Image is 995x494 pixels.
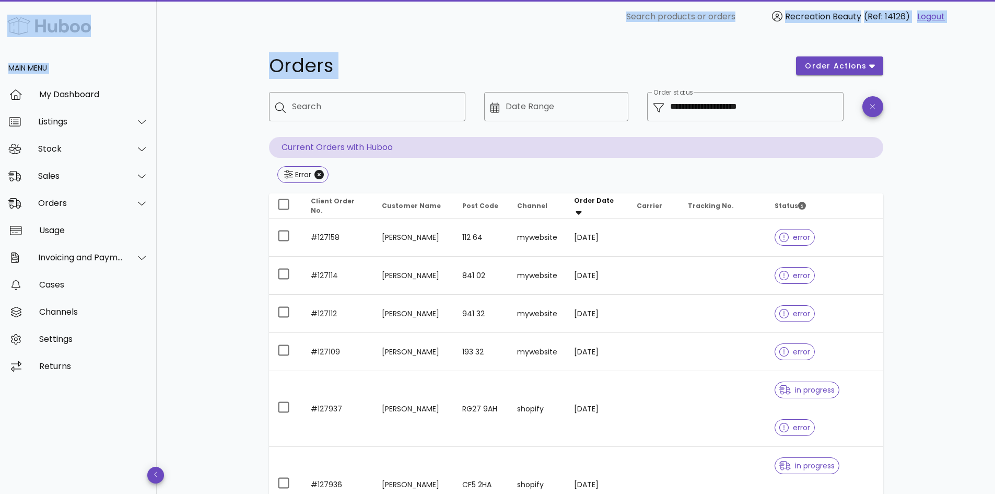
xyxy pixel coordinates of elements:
th: Carrier [628,193,680,219]
a: Logout [917,10,945,23]
span: Tracking No. [688,201,734,210]
img: Huboo Logo [7,15,91,37]
span: Carrier [637,201,662,210]
td: 112 64 [454,219,509,257]
span: error [779,424,810,431]
td: [PERSON_NAME] [373,257,454,295]
div: Cases [39,280,148,290]
div: Usage [39,225,148,235]
th: Tracking No. [680,193,766,219]
td: mywebsite [509,295,566,333]
td: RG27 9AH [454,371,509,447]
td: 193 32 [454,333,509,371]
th: Post Code [454,193,509,219]
div: Error [293,169,311,180]
span: Recreation Beauty [785,10,861,22]
td: 841 02 [454,257,509,295]
span: error [779,234,810,241]
label: Order status [653,89,693,97]
div: Channels [39,307,148,317]
td: [PERSON_NAME] [373,333,454,371]
span: Channel [517,201,547,210]
div: Sales [38,171,123,181]
span: in progress [779,386,835,394]
span: Status [775,201,806,210]
div: Invoicing and Payments [38,252,123,262]
div: Stock [38,144,123,154]
button: Close [314,170,324,179]
td: mywebsite [509,219,566,257]
span: Customer Name [382,201,441,210]
span: in progress [779,462,835,469]
td: mywebsite [509,333,566,371]
span: order actions [804,61,867,72]
td: mywebsite [509,257,566,295]
td: [PERSON_NAME] [373,371,454,447]
td: [DATE] [566,257,628,295]
td: [DATE] [566,219,628,257]
div: Settings [39,334,148,344]
td: [PERSON_NAME] [373,295,454,333]
th: Client Order No. [302,193,373,219]
span: error [779,348,810,355]
div: Orders [38,198,123,208]
button: order actions [796,56,883,75]
td: #127937 [302,371,373,447]
td: #127112 [302,295,373,333]
div: My Dashboard [39,89,148,99]
td: 941 32 [454,295,509,333]
span: Post Code [462,201,498,210]
th: Order Date: Sorted descending. Activate to remove sorting. [566,193,628,219]
span: Order Date [574,196,614,205]
span: Client Order No. [311,197,355,215]
th: Status [766,193,883,219]
p: Current Orders with Huboo [269,137,883,158]
td: shopify [509,371,566,447]
td: [DATE] [566,333,628,371]
td: #127109 [302,333,373,371]
span: (Ref: 14126) [864,10,910,22]
div: Returns [39,361,148,371]
td: #127114 [302,257,373,295]
td: [DATE] [566,371,628,447]
span: error [779,272,810,279]
td: [PERSON_NAME] [373,219,454,257]
th: Channel [509,193,566,219]
th: Customer Name [373,193,454,219]
span: error [779,310,810,317]
h1: Orders [269,56,784,75]
td: #127158 [302,219,373,257]
div: Listings [38,117,123,127]
td: [DATE] [566,295,628,333]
